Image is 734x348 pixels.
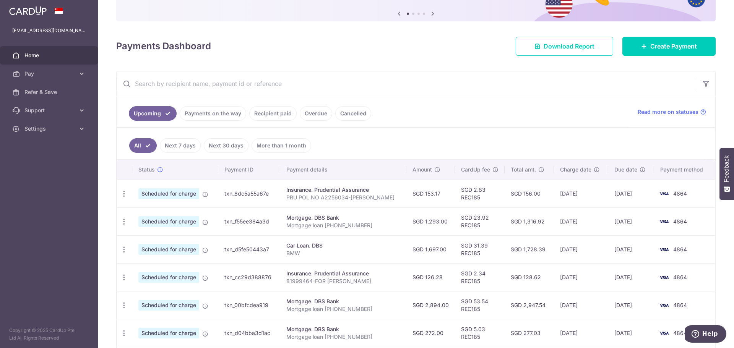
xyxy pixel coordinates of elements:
img: Bank Card [656,217,672,226]
span: CardUp fee [461,166,490,173]
span: Scheduled for charge [138,328,199,338]
span: Refer & Save [24,88,75,96]
p: 81999464-FOR [PERSON_NAME] [286,277,400,285]
span: 4864 [673,218,687,225]
span: Scheduled for charge [138,272,199,283]
span: Create Payment [650,42,697,51]
img: Bank Card [656,189,672,198]
img: Bank Card [656,273,672,282]
td: SGD 23.92 REC185 [455,207,505,235]
span: Download Report [544,42,594,51]
td: SGD 53.54 REC185 [455,291,505,319]
p: Mortgage loan [PHONE_NUMBER] [286,305,400,313]
span: 4864 [673,330,687,336]
span: Amount [412,166,432,173]
th: Payment details [280,160,406,180]
td: txn_cc29d388876 [218,263,280,291]
td: SGD 1,697.00 [406,235,455,263]
iframe: Opens a widget where you can find more information [685,325,726,344]
span: 4864 [673,274,687,280]
span: Total amt. [511,166,536,173]
td: txn_d5fe50443a7 [218,235,280,263]
span: Home [24,52,75,59]
p: Mortgage loan [PHONE_NUMBER] [286,222,400,229]
td: [DATE] [554,235,608,263]
a: Upcoming [129,106,177,121]
h4: Payments Dashboard [116,39,211,53]
span: Due date [614,166,637,173]
div: Mortgage. DBS Bank [286,325,400,333]
a: Recipient paid [249,106,297,121]
span: Support [24,107,75,114]
div: Insurance. Prudential Assurance [286,270,400,277]
td: SGD 126.28 [406,263,455,291]
td: [DATE] [554,319,608,347]
td: [DATE] [608,180,654,207]
td: [DATE] [554,180,608,207]
td: SGD 31.39 REC185 [455,235,505,263]
a: Cancelled [335,106,371,121]
span: Scheduled for charge [138,188,199,199]
span: Scheduled for charge [138,244,199,255]
td: txn_d04bba3d1ac [218,319,280,347]
td: [DATE] [608,207,654,235]
span: Read more on statuses [638,108,698,116]
a: All [129,138,157,153]
td: SGD 2.34 REC185 [455,263,505,291]
a: Read more on statuses [638,108,706,116]
button: Feedback - Show survey [719,148,734,200]
img: Bank Card [656,329,672,338]
td: [DATE] [608,319,654,347]
p: Mortgage loan [PHONE_NUMBER] [286,333,400,341]
img: CardUp [9,6,47,15]
span: Charge date [560,166,591,173]
td: [DATE] [608,291,654,319]
th: Payment method [654,160,715,180]
td: [DATE] [608,263,654,291]
td: [DATE] [554,291,608,319]
td: SGD 153.17 [406,180,455,207]
td: [DATE] [608,235,654,263]
td: txn_00bfcdea919 [218,291,280,319]
a: Overdue [300,106,332,121]
span: Scheduled for charge [138,216,199,227]
td: [DATE] [554,263,608,291]
td: SGD 2,894.00 [406,291,455,319]
img: Bank Card [656,245,672,254]
td: SGD 1,316.92 [505,207,554,235]
div: Mortgage. DBS Bank [286,298,400,305]
a: More than 1 month [252,138,311,153]
td: SGD 156.00 [505,180,554,207]
td: SGD 1,728.39 [505,235,554,263]
span: Status [138,166,155,173]
span: Pay [24,70,75,78]
span: Feedback [723,155,730,182]
img: Bank Card [656,301,672,310]
span: Scheduled for charge [138,300,199,311]
div: Mortgage. DBS Bank [286,214,400,222]
td: SGD 272.00 [406,319,455,347]
td: SGD 2.83 REC185 [455,180,505,207]
td: txn_8dc5a55a67e [218,180,280,207]
th: Payment ID [218,160,280,180]
td: SGD 5.03 REC185 [455,319,505,347]
a: Download Report [516,37,613,56]
td: SGD 2,947.54 [505,291,554,319]
div: Car Loan. DBS [286,242,400,249]
p: PRU POL NO A2256034-[PERSON_NAME] [286,194,400,201]
span: Settings [24,125,75,133]
span: 4864 [673,190,687,197]
td: txn_f55ee384a3d [218,207,280,235]
a: Create Payment [622,37,716,56]
p: [EMAIL_ADDRESS][DOMAIN_NAME] [12,27,86,34]
td: SGD 277.03 [505,319,554,347]
p: BMW [286,249,400,257]
a: Payments on the way [180,106,246,121]
input: Search by recipient name, payment id or reference [117,71,697,96]
td: [DATE] [554,207,608,235]
a: Next 7 days [160,138,201,153]
td: SGD 128.62 [505,263,554,291]
a: Next 30 days [204,138,248,153]
div: Insurance. Prudential Assurance [286,186,400,194]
